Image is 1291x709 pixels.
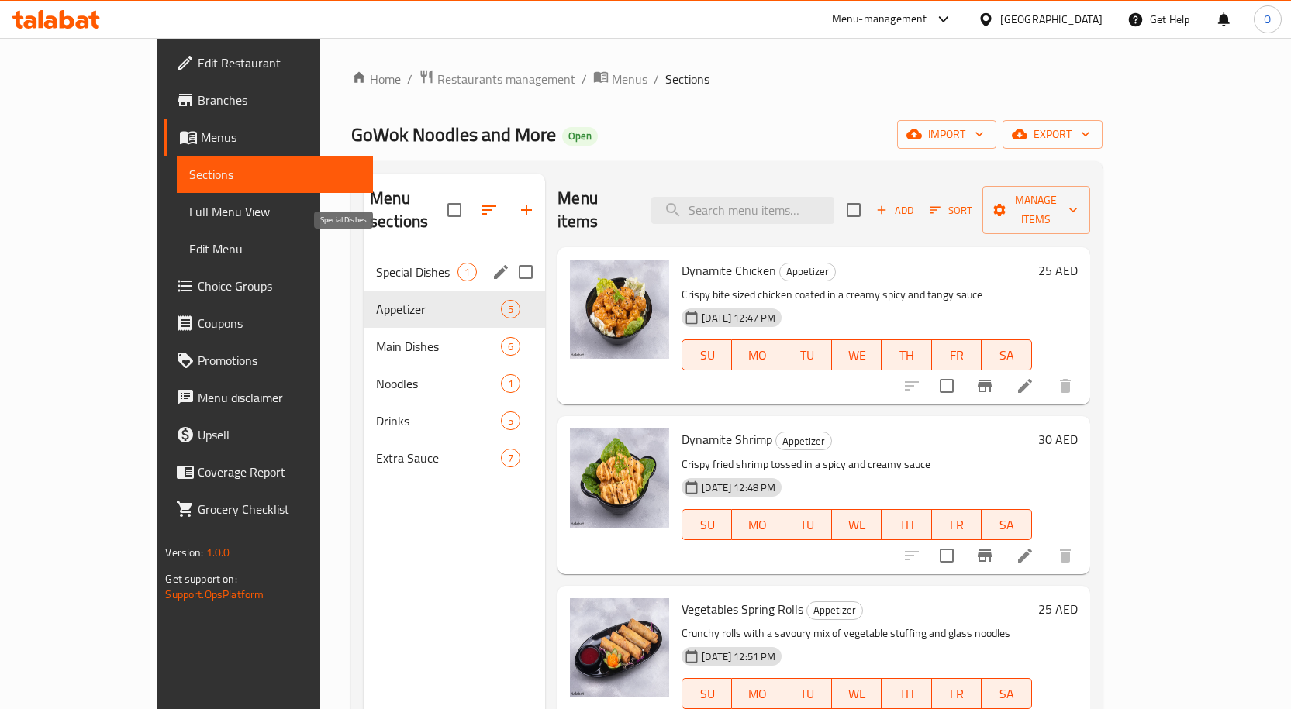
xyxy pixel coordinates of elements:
[351,69,1102,89] nav: breadcrumb
[562,129,598,143] span: Open
[780,263,835,281] span: Appetizer
[376,337,501,356] span: Main Dishes
[508,191,545,229] button: Add section
[682,597,803,621] span: Vegetables Spring Rolls
[419,69,575,89] a: Restaurants management
[364,247,545,483] nav: Menu sections
[782,678,832,709] button: TU
[882,509,931,540] button: TH
[882,678,931,709] button: TH
[177,230,373,267] a: Edit Menu
[370,187,447,233] h2: Menu sections
[938,683,975,705] span: FR
[982,678,1031,709] button: SA
[198,314,361,332] span: Coupons
[932,509,982,540] button: FR
[1038,598,1078,620] h6: 25 AED
[407,70,412,88] li: /
[882,339,931,370] button: TH
[501,449,520,467] div: items
[897,120,996,149] button: import
[164,119,373,156] a: Menus
[807,601,862,619] span: Appetizer
[201,128,361,146] span: Menus
[838,344,875,367] span: WE
[177,156,373,193] a: Sections
[732,339,782,370] button: MO
[164,81,373,119] a: Branches
[351,117,556,152] span: GoWok Noodles and More
[806,601,863,620] div: Appetizer
[364,439,545,477] div: Extra Sauce7
[198,91,361,109] span: Branches
[682,509,732,540] button: SU
[502,302,520,317] span: 5
[932,339,982,370] button: FR
[982,509,1031,540] button: SA
[164,490,373,528] a: Grocery Checklist
[870,198,920,222] span: Add item
[775,432,832,450] div: Appetizer
[164,342,373,379] a: Promotions
[995,191,1077,229] span: Manage items
[570,260,669,359] img: Dynamite Chicken
[557,187,633,233] h2: Menu items
[1016,377,1034,395] a: Edit menu item
[832,10,927,29] div: Menu-management
[732,509,782,540] button: MO
[689,514,726,536] span: SU
[837,194,870,226] span: Select section
[164,453,373,490] a: Coverage Report
[874,201,916,219] span: Add
[682,285,1031,305] p: Crispy bite sized chicken coated in a creamy spicy and tangy sauce
[562,127,598,146] div: Open
[164,267,373,305] a: Choice Groups
[832,509,882,540] button: WE
[457,263,477,281] div: items
[832,678,882,709] button: WE
[189,202,361,221] span: Full Menu View
[570,428,669,528] img: Dynamite Shrimp
[926,198,976,222] button: Sort
[364,402,545,439] div: Drinks5
[189,239,361,258] span: Edit Menu
[930,201,972,219] span: Sort
[376,449,501,467] span: Extra Sauce
[164,44,373,81] a: Edit Restaurant
[789,514,826,536] span: TU
[177,193,373,230] a: Full Menu View
[351,70,401,88] a: Home
[1264,11,1271,28] span: O
[888,344,925,367] span: TH
[682,339,732,370] button: SU
[198,463,361,481] span: Coverage Report
[930,370,963,402] span: Select to update
[376,300,501,318] span: Appetizer
[789,344,826,367] span: TU
[988,514,1025,536] span: SA
[502,451,520,466] span: 7
[612,70,647,88] span: Menus
[682,624,1031,643] p: Crunchy rolls with a savoury mix of vegetable stuffing and glass noodles
[932,678,982,709] button: FR
[438,194,471,226] span: Select all sections
[838,514,875,536] span: WE
[364,328,545,365] div: Main Dishes6
[364,291,545,328] div: Appetizer5
[665,70,709,88] span: Sections
[164,305,373,342] a: Coupons
[437,70,575,88] span: Restaurants management
[988,344,1025,367] span: SA
[570,598,669,697] img: Vegetables Spring Rolls
[501,374,520,393] div: items
[376,411,501,430] span: Drinks
[1015,125,1090,144] span: export
[738,344,775,367] span: MO
[789,683,826,705] span: TU
[930,539,963,572] span: Select to update
[376,374,501,393] div: Noodles
[164,379,373,416] a: Menu disclaimer
[502,339,520,354] span: 6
